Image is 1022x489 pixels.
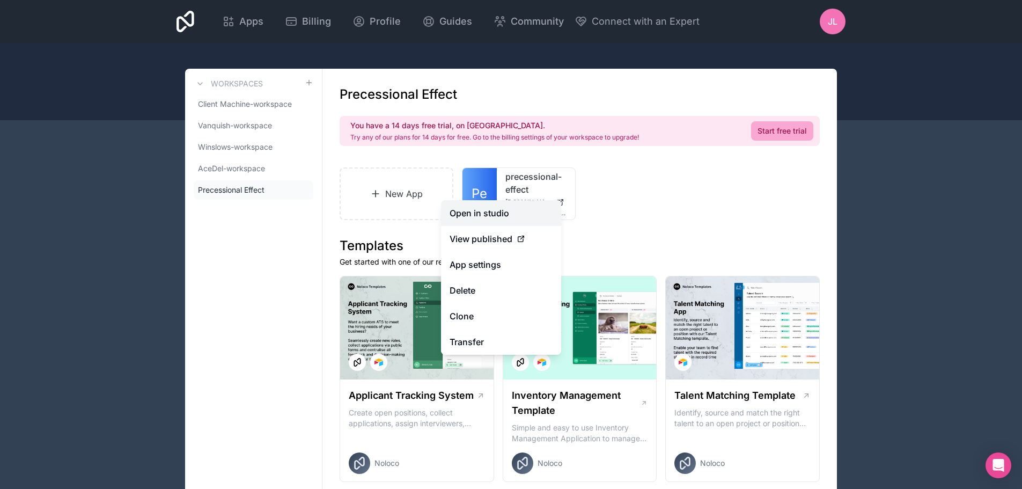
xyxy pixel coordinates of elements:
img: Airtable Logo [679,358,687,367]
span: Connect with an Expert [592,14,700,29]
a: Open in studio [441,200,561,226]
p: Simple and easy to use Inventory Management Application to manage your stock, orders and Manufact... [512,422,648,444]
span: Winslows-workspace [198,142,273,152]
h1: Talent Matching Template [674,388,796,403]
a: Vanquish-workspace [194,116,313,135]
span: Guides [439,14,472,29]
span: Profile [370,14,401,29]
a: Billing [276,10,340,33]
a: [DOMAIN_NAME] [505,198,567,207]
a: Winslows-workspace [194,137,313,157]
span: [DOMAIN_NAME] [505,198,552,207]
span: Community [511,14,564,29]
span: Apps [239,14,263,29]
p: Try any of our plans for 14 days for free. Go to the billing settings of your workspace to upgrade! [350,133,639,142]
a: Start free trial [751,121,813,141]
h1: Templates [340,237,820,254]
button: Connect with an Expert [575,14,700,29]
a: Guides [414,10,481,33]
p: Get started with one of our ready-made templates [340,257,820,267]
div: Open Intercom Messenger [986,452,1011,478]
a: Community [485,10,572,33]
span: Vanquish-workspace [198,120,272,131]
a: AceDel-workspace [194,159,313,178]
h1: Precessional Effect [340,86,457,103]
span: View published [450,232,512,245]
a: View published [441,226,561,252]
img: Airtable Logo [374,358,383,367]
h2: You have a 14 days free trial, on [GEOGRAPHIC_DATA]. [350,120,639,131]
p: Identify, source and match the right talent to an open project or position with our Talent Matchi... [674,407,811,429]
a: Apps [214,10,272,33]
a: Precessional Effect [194,180,313,200]
span: Noloco [538,458,562,469]
a: Workspaces [194,77,263,90]
a: Transfer [441,329,561,355]
span: Noloco [374,458,399,469]
a: precessional-effect [505,170,567,196]
h1: Inventory Management Template [512,388,641,418]
span: Pe [472,185,487,202]
span: Noloco [700,458,725,469]
a: Clone [441,303,561,329]
img: Airtable Logo [538,358,546,367]
a: Client Machine-workspace [194,94,313,114]
a: Pe [462,168,497,220]
span: Client Machine-workspace [198,99,292,110]
span: Precessional Effect [198,185,264,195]
a: App settings [441,252,561,278]
button: Delete [441,278,561,303]
h1: Applicant Tracking System [349,388,474,403]
span: AceDel-workspace [198,163,265,174]
h3: Workspaces [211,78,263,89]
a: Profile [344,10,409,33]
span: Billing [302,14,331,29]
a: New App [340,167,453,220]
p: Create open positions, collect applications, assign interviewers, centralise candidate feedback a... [349,407,485,429]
